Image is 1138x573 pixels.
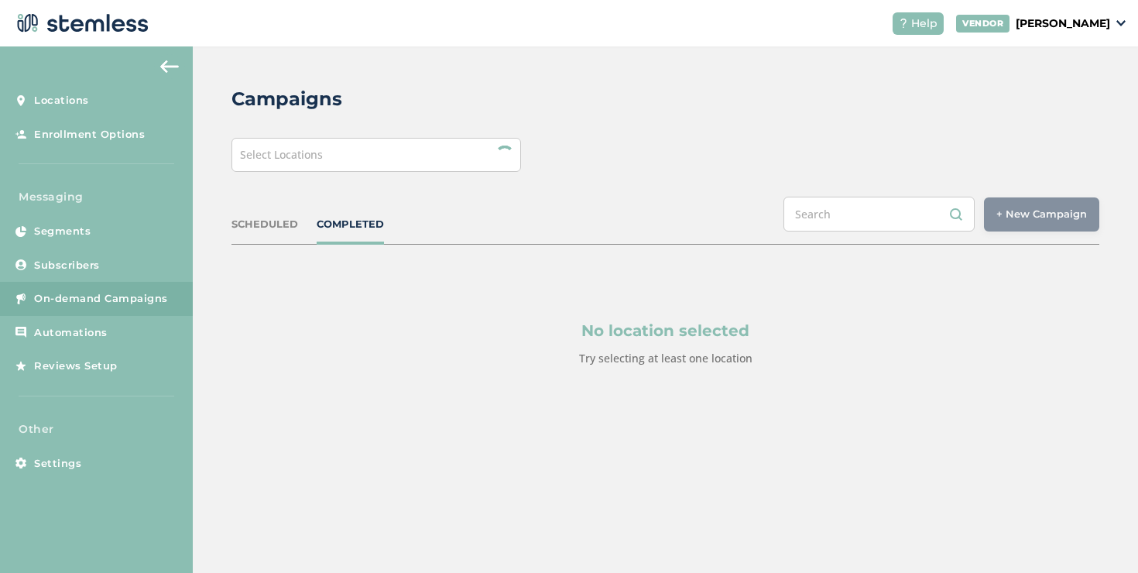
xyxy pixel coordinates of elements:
[34,291,168,307] span: On-demand Campaigns
[911,15,937,32] span: Help
[1116,20,1126,26] img: icon_down-arrow-small-66adaf34.svg
[34,224,91,239] span: Segments
[240,147,323,162] span: Select Locations
[34,93,89,108] span: Locations
[317,217,384,232] div: COMPLETED
[34,359,118,374] span: Reviews Setup
[1061,499,1138,573] iframe: Chat Widget
[579,351,752,365] label: Try selecting at least one location
[956,15,1009,33] div: VENDOR
[160,60,179,73] img: icon-arrow-back-accent-c549486e.svg
[1016,15,1110,32] p: [PERSON_NAME]
[34,258,100,273] span: Subscribers
[306,319,1025,342] p: No location selected
[34,325,108,341] span: Automations
[12,8,149,39] img: logo-dark-0685b13c.svg
[783,197,975,232] input: Search
[34,127,145,142] span: Enrollment Options
[231,85,342,113] h2: Campaigns
[129,351,160,382] img: glitter-stars-b7820f95.gif
[231,217,298,232] div: SCHEDULED
[899,19,908,28] img: icon-help-white-03924b79.svg
[34,456,81,472] span: Settings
